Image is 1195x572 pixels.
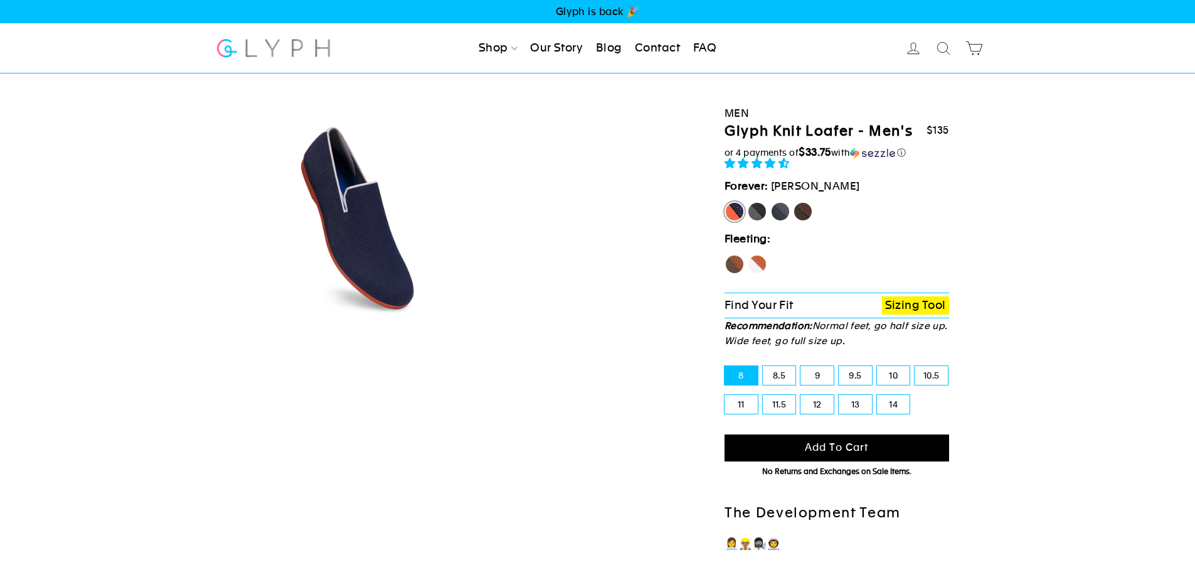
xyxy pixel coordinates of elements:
img: Glyph [215,31,332,65]
a: Shop [474,35,523,62]
strong: Recommendation: [725,320,812,331]
span: Add to cart [805,441,869,453]
label: 13 [839,395,872,414]
p: 👩‍💼👷🏽‍♂️👩🏿‍🔬👨‍🚀 [725,535,949,553]
label: Mustang [793,202,813,222]
label: Rhino [770,202,790,222]
span: [PERSON_NAME] [771,180,860,192]
label: 12 [800,395,834,414]
span: 4.71 stars [725,157,792,170]
img: Sezzle [850,148,895,159]
strong: Fleeting: [725,232,770,245]
a: FAQ [688,35,721,62]
label: 11 [725,395,758,414]
label: 10.5 [915,366,948,385]
label: Hawk [725,254,745,274]
button: Add to cart [725,434,949,461]
p: Normal feet, go half size up. Wide feet, go full size up. [725,318,949,348]
label: 14 [877,395,910,414]
label: Panther [747,202,767,222]
a: Blog [591,35,627,62]
strong: Forever: [725,180,768,192]
span: No Returns and Exchanges on Sale Items. [762,467,911,476]
div: or 4 payments of with [725,146,949,159]
span: Find Your Fit [725,298,794,311]
label: 11.5 [763,395,796,414]
label: Fox [747,254,767,274]
a: Contact [630,35,685,62]
label: 10 [877,366,910,385]
a: Our Story [525,35,588,62]
label: 9 [800,366,834,385]
label: 9.5 [839,366,872,385]
label: 8 [725,366,758,385]
span: $135 [927,124,949,136]
ul: Primary [474,35,721,62]
div: Men [725,105,949,122]
h2: The Development Team [725,504,949,522]
span: $33.75 [799,146,831,158]
label: 8.5 [763,366,796,385]
div: or 4 payments of$33.75withSezzle Click to learn more about Sezzle [725,146,949,159]
a: Sizing Tool [882,296,949,315]
label: [PERSON_NAME] [725,202,745,222]
h1: Glyph Knit Loafer - Men's [725,122,913,141]
img: Angle_6_0_3x_b7f751b4-e3dc-4a3c-b0c7-0aca56be0efa_800x.jpg [252,111,466,325]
